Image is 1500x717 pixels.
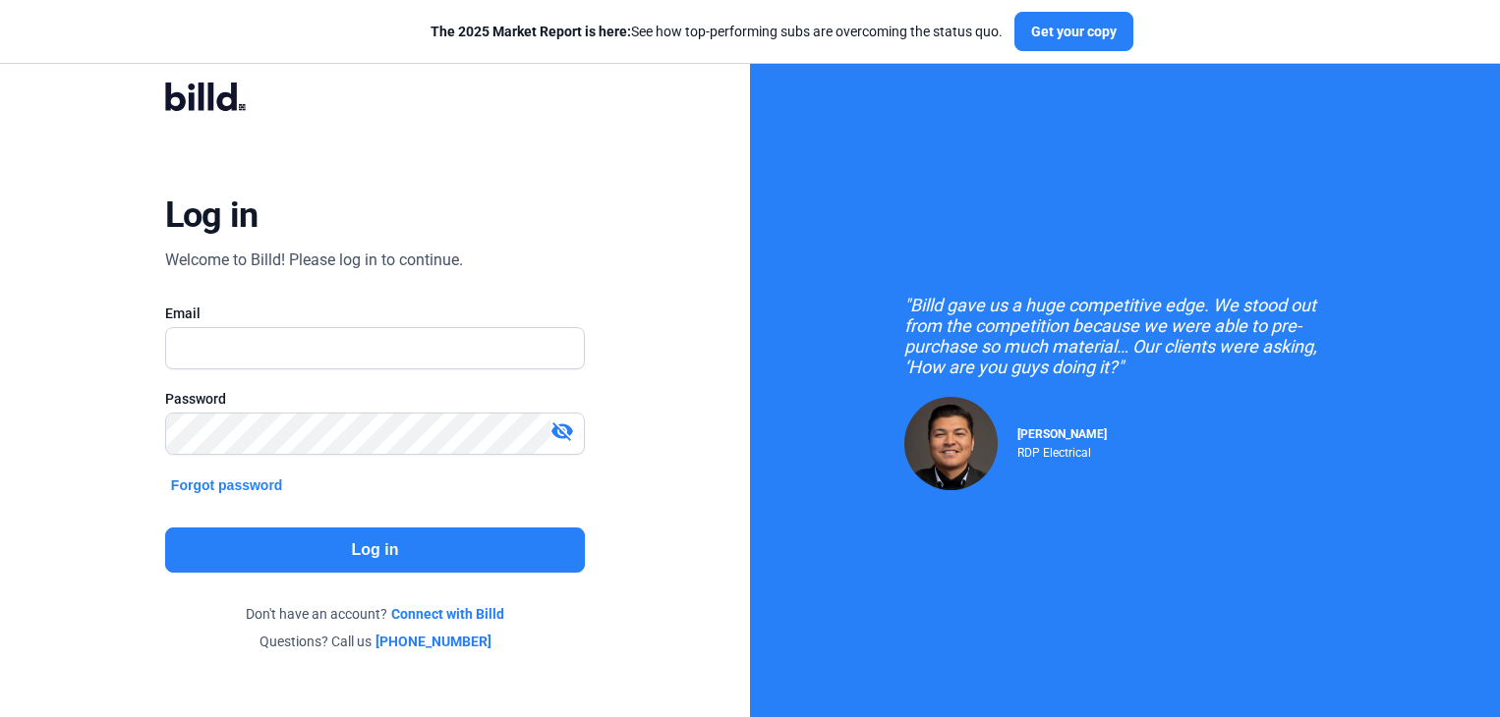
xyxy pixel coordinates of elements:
[165,604,585,624] div: Don't have an account?
[165,527,585,573] button: Log in
[904,295,1347,377] div: "Billd gave us a huge competitive edge. We stood out from the competition because we were able to...
[165,389,585,409] div: Password
[431,24,631,39] span: The 2025 Market Report is here:
[375,632,491,651] a: [PHONE_NUMBER]
[165,193,259,237] div: Log in
[431,22,1003,41] div: See how top-performing subs are overcoming the status quo.
[165,303,585,323] div: Email
[1017,441,1107,460] div: RDP Electrical
[165,632,585,651] div: Questions? Call us
[165,248,463,272] div: Welcome to Billd! Please log in to continue.
[1017,427,1107,441] span: [PERSON_NAME]
[165,474,289,496] button: Forgot password
[550,419,574,443] mat-icon: visibility_off
[391,604,504,624] a: Connect with Billd
[1014,12,1133,51] button: Get your copy
[904,397,998,490] img: Raul Pacheco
